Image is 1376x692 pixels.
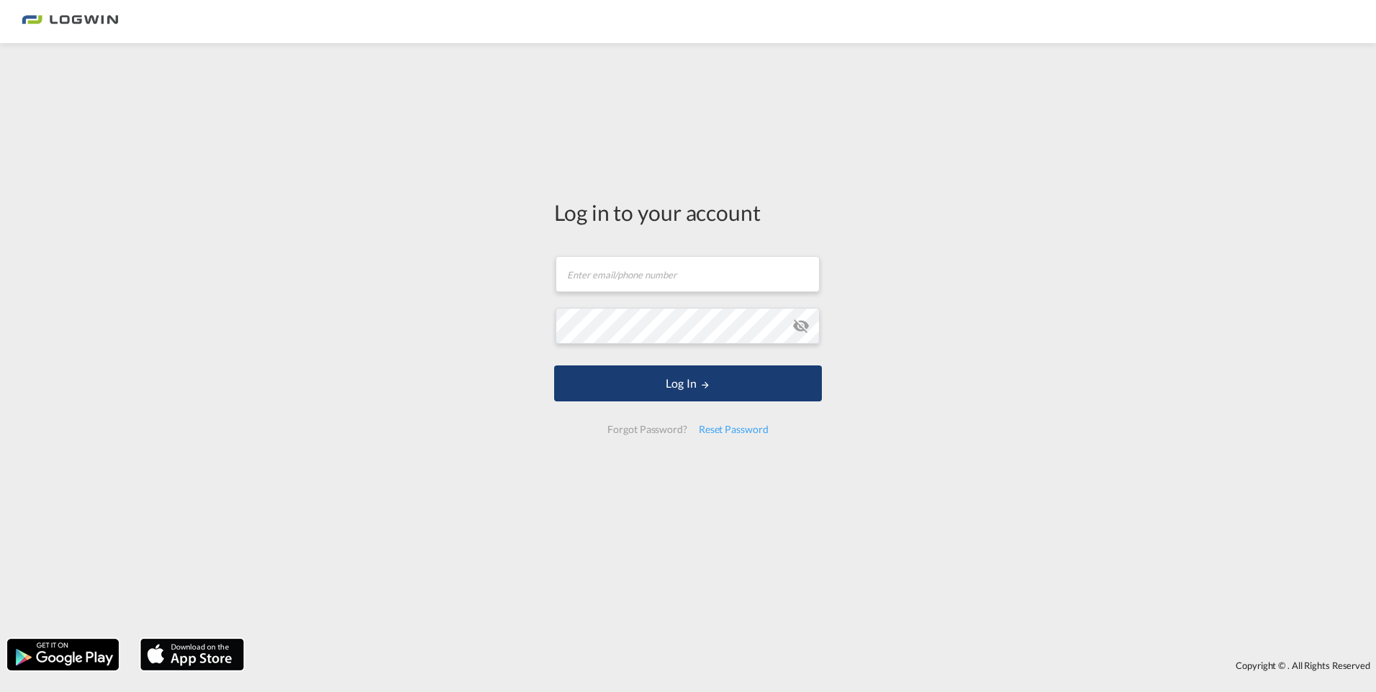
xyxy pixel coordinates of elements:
div: Copyright © . All Rights Reserved [251,653,1376,678]
img: google.png [6,637,120,672]
button: LOGIN [554,365,822,401]
img: apple.png [139,637,245,672]
img: bc73a0e0d8c111efacd525e4c8ad7d32.png [22,6,119,38]
div: Forgot Password? [602,416,692,442]
div: Log in to your account [554,197,822,227]
div: Reset Password [693,416,774,442]
input: Enter email/phone number [556,256,820,292]
md-icon: icon-eye-off [792,317,810,334]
